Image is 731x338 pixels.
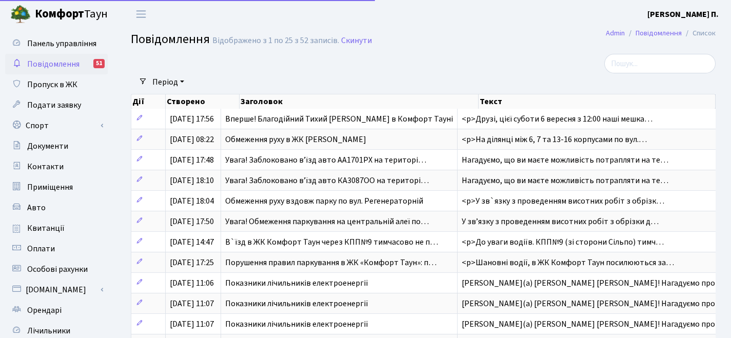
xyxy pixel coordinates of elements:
span: Нагадуємо, що ви маєте можливість потрапляти на те… [462,154,668,166]
a: Квитанції [5,218,108,238]
span: [DATE] 11:06 [170,277,214,289]
a: Скинути [341,36,372,46]
span: [DATE] 11:07 [170,319,214,330]
span: Вперше! Благодійний Тихий [PERSON_NAME] в Комфорт Тауні [225,113,453,125]
span: Контакти [27,161,64,172]
a: Спорт [5,115,108,136]
span: <p>Друзі, цієї суботи 6 вересня з 12:00 наші мешка… [462,113,653,125]
span: Показники лічильників електроенергії [225,298,368,309]
a: Пропуск в ЖК [5,74,108,95]
span: [DATE] 17:48 [170,154,214,166]
span: Обмеження руху вздовж парку по вул. Регенераторній [225,195,423,207]
span: Документи [27,141,68,152]
span: Обмеження руху в ЖК [PERSON_NAME] [225,134,366,145]
span: Орендарі [27,305,62,316]
button: Переключити навігацію [128,6,154,23]
span: Квитанції [27,223,65,234]
span: Таун [35,6,108,23]
a: Орендарі [5,300,108,321]
span: [DATE] 11:07 [170,298,214,309]
span: Нагадуємо, що ви маєте можливість потрапляти на те… [462,175,668,186]
th: Текст [479,94,716,109]
span: Панель управління [27,38,96,49]
img: logo.png [10,4,31,25]
span: Увага! Заблоковано вʼїзд авто АА1701РХ на територі… [225,154,426,166]
span: [DATE] 08:22 [170,134,214,145]
span: Увага! Заблоковано вʼїзд авто КА3087ОО на територі… [225,175,429,186]
span: Повідомлення [27,58,80,70]
span: У звʼязку з проведенням висотних робіт з обрізки д… [462,216,659,227]
div: Відображено з 1 по 25 з 52 записів. [212,36,339,46]
span: Увага! Обмеження паркування на центральній алеї по… [225,216,429,227]
span: [PERSON_NAME](а) [PERSON_NAME] [PERSON_NAME]! Нагадуємо про… [462,319,723,330]
a: Приміщення [5,177,108,197]
div: 51 [93,59,105,68]
a: Admin [606,28,625,38]
a: Повідомлення51 [5,54,108,74]
a: [DOMAIN_NAME] [5,280,108,300]
input: Пошук... [604,54,716,73]
span: <p>До уваги водіїв. КПП№9 (зі сторони Сільпо) тимч… [462,236,664,248]
span: [PERSON_NAME](а) [PERSON_NAME] [PERSON_NAME]! Нагадуємо про… [462,298,723,309]
span: <p>У зв`язку з проведенням висотних робіт з обрізк… [462,195,664,207]
a: Особові рахунки [5,259,108,280]
span: [PERSON_NAME](а) [PERSON_NAME] [PERSON_NAME]! Нагадуємо про… [462,277,723,289]
span: Подати заявку [27,100,81,111]
a: Період [148,73,188,91]
a: Панель управління [5,33,108,54]
span: Особові рахунки [27,264,88,275]
span: <p>На ділянці між 6, 7 та 13-16 корпусами по вул.… [462,134,647,145]
b: Комфорт [35,6,84,22]
a: Авто [5,197,108,218]
span: Лічильники [27,325,70,336]
span: [DATE] 17:50 [170,216,214,227]
a: Документи [5,136,108,156]
a: Повідомлення [636,28,682,38]
a: [PERSON_NAME] П. [647,8,719,21]
a: Оплати [5,238,108,259]
span: <p>Шановні водії, в ЖК Комфорт Таун посилюються за… [462,257,674,268]
span: [DATE] 18:10 [170,175,214,186]
span: Повідомлення [131,30,210,48]
li: Список [682,28,716,39]
b: [PERSON_NAME] П. [647,9,719,20]
span: Пропуск в ЖК [27,79,77,90]
span: Авто [27,202,46,213]
a: Контакти [5,156,108,177]
span: [DATE] 17:56 [170,113,214,125]
th: Заголовок [240,94,479,109]
a: Подати заявку [5,95,108,115]
th: Створено [166,94,240,109]
span: Показники лічильників електроенергії [225,319,368,330]
span: [DATE] 14:47 [170,236,214,248]
span: Приміщення [27,182,73,193]
nav: breadcrumb [590,23,731,44]
span: В`їзд в ЖК Комфорт Таун через КПП№9 тимчасово не п… [225,236,438,248]
span: Показники лічильників електроенергії [225,277,368,289]
span: Оплати [27,243,55,254]
span: [DATE] 17:25 [170,257,214,268]
span: [DATE] 18:04 [170,195,214,207]
span: Порушення правил паркування в ЖК «Комфорт Таун»: п… [225,257,437,268]
th: Дії [131,94,166,109]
